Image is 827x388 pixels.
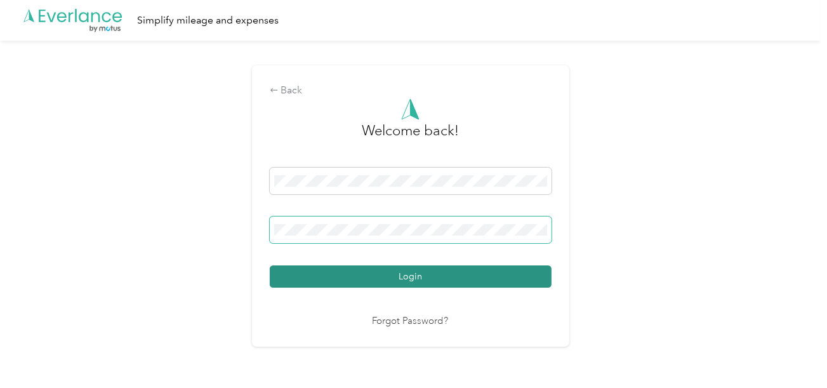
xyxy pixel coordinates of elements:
[270,265,552,288] button: Login
[137,13,279,29] div: Simplify mileage and expenses
[270,83,552,98] div: Back
[756,317,827,388] iframe: Everlance-gr Chat Button Frame
[373,314,449,329] a: Forgot Password?
[362,120,459,154] h3: greeting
